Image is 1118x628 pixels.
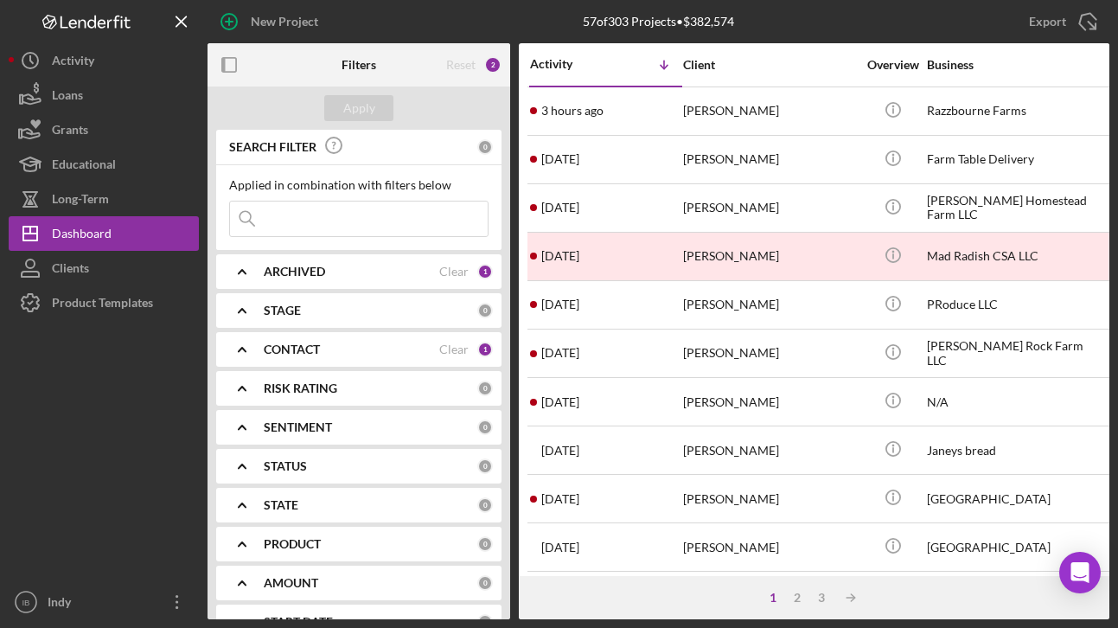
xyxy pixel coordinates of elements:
div: 2 [785,591,809,605]
button: IBIndy [PERSON_NAME] [9,585,199,619]
div: 2 [484,56,502,74]
b: ARCHIVED [264,265,325,279]
div: Apply [343,95,375,121]
time: 2025-01-21 20:35 [541,346,579,360]
div: Applied in combination with filters below [229,178,489,192]
div: [PERSON_NAME] [683,282,856,328]
div: [PERSON_NAME] [683,234,856,279]
div: Razzbourne Farms [927,88,1100,134]
div: [PERSON_NAME] [683,137,856,183]
div: 0 [477,420,493,435]
div: 0 [477,575,493,591]
button: Product Templates [9,285,199,320]
div: [PERSON_NAME] [683,573,856,618]
div: 0 [477,458,493,474]
div: 0 [477,497,493,513]
b: STATUS [264,459,307,473]
b: STAGE [264,304,301,317]
button: Long-Term [9,182,199,216]
div: Product Templates [52,285,153,324]
div: Client [683,58,856,72]
time: 2025-08-07 17:51 [541,201,579,215]
div: [GEOGRAPHIC_DATA] [927,524,1100,570]
div: 57 of 303 Projects • $382,574 [583,15,734,29]
div: Mad Radish CSA LLC [927,234,1100,279]
button: Educational [9,147,199,182]
time: 2025-08-15 20:58 [541,152,579,166]
div: Business [927,58,1100,72]
button: Clients [9,251,199,285]
b: SENTIMENT [264,420,332,434]
time: 2025-01-13 16:26 [541,444,579,458]
div: 0 [477,536,493,552]
div: Janeys bread [927,427,1100,473]
div: 0 [477,303,493,318]
div: Activity [52,43,94,82]
div: Export [1029,4,1066,39]
time: 2025-07-18 15:52 [541,298,579,311]
b: SEARCH FILTER [229,140,316,154]
div: 0 [477,381,493,396]
div: Overview [860,58,925,72]
time: 2025-01-16 19:14 [541,395,579,409]
div: Clients [52,251,89,290]
div: N/A [927,379,1100,425]
b: AMOUNT [264,576,318,590]
button: New Project [208,4,335,39]
time: 2025-08-18 15:54 [541,104,604,118]
div: SoulShine Farms, LLC [927,573,1100,618]
div: Activity [530,57,606,71]
div: 0 [477,139,493,155]
time: 2024-12-16 21:30 [541,492,579,506]
div: PRoduce LLC [927,282,1100,328]
div: Open Intercom Messenger [1059,552,1101,593]
button: Loans [9,78,199,112]
b: RISK RATING [264,381,337,395]
b: STATE [264,498,298,512]
div: Reset [446,58,476,72]
time: 2024-11-06 13:27 [541,541,579,554]
div: New Project [251,4,318,39]
div: [PERSON_NAME] Rock Farm LLC [927,330,1100,376]
button: Export [1012,4,1109,39]
div: Farm Table Delivery [927,137,1100,183]
div: Clear [439,343,469,356]
b: Filters [342,58,376,72]
div: Grants [52,112,88,151]
button: Dashboard [9,216,199,251]
div: [PERSON_NAME] [683,185,856,231]
div: [GEOGRAPHIC_DATA] [927,476,1100,522]
b: CONTACT [264,343,320,356]
div: [PERSON_NAME] [683,476,856,522]
div: [PERSON_NAME] [683,427,856,473]
div: [PERSON_NAME] [683,524,856,570]
div: [PERSON_NAME] [683,379,856,425]
div: 1 [761,591,785,605]
div: Long-Term [52,182,109,221]
button: Grants [9,112,199,147]
div: 3 [809,591,834,605]
div: [PERSON_NAME] [683,88,856,134]
time: 2025-08-05 13:25 [541,249,579,263]
div: Loans [52,78,83,117]
b: PRODUCT [264,537,321,551]
button: Activity [9,43,199,78]
div: 1 [477,342,493,357]
button: Apply [324,95,393,121]
div: Educational [52,147,116,186]
text: IB [22,598,29,607]
div: [PERSON_NAME] [683,330,856,376]
div: Clear [439,265,469,279]
div: Dashboard [52,216,112,255]
div: [PERSON_NAME] Homestead Farm LLC [927,185,1100,231]
div: 1 [477,264,493,279]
